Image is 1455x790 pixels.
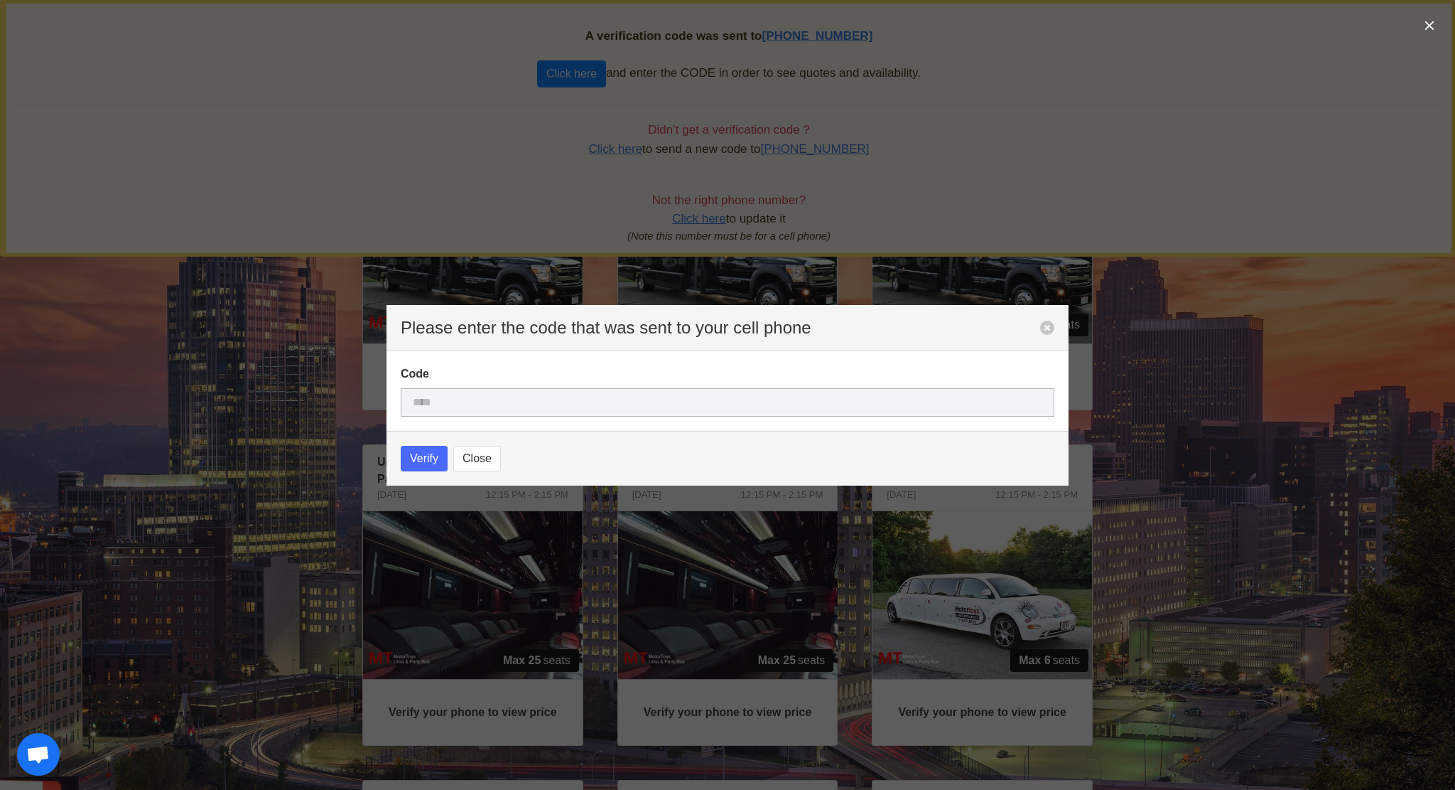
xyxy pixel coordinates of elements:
[410,450,438,467] span: Verify
[463,450,492,467] span: Close
[401,446,448,471] button: Verify
[401,365,1054,383] label: Code
[453,446,501,471] button: Close
[401,319,1040,336] p: Please enter the code that was sent to your cell phone
[17,733,60,776] div: Open chat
